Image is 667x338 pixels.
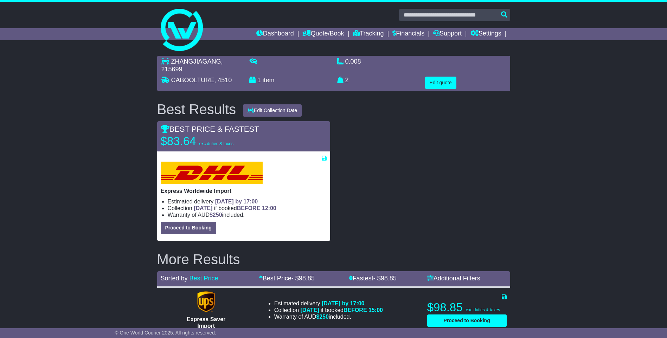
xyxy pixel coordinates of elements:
button: Proceed to Booking [161,222,216,234]
li: Warranty of AUD included. [168,212,327,218]
span: , 215699 [161,58,223,73]
span: , 4510 [214,77,232,84]
span: - $ [373,275,397,282]
span: $ [210,212,222,218]
a: Support [433,28,462,40]
a: Fastest- $98.85 [349,275,397,282]
p: Express Worldwide Import [161,188,327,194]
span: [DATE] by 17:00 [322,300,365,306]
button: Edit Collection Date [243,104,302,117]
span: 250 [319,314,329,320]
span: 98.85 [381,275,397,282]
span: [DATE] [194,205,212,211]
button: Proceed to Booking [427,314,507,327]
span: BEFORE [237,205,261,211]
button: Edit quote [425,77,456,89]
span: exc duties & taxes [466,307,500,312]
span: if booked [194,205,276,211]
li: Estimated delivery [274,300,383,307]
span: 12:00 [262,205,276,211]
span: $ [316,314,329,320]
a: Best Price- $98.85 [259,275,315,282]
span: CABOOLTURE [171,77,214,84]
span: 0.008 [345,58,361,65]
li: Collection [274,307,383,313]
span: 2 [345,77,349,84]
a: Settings [470,28,501,40]
span: [DATE] by 17:00 [215,199,258,204]
p: $98.85 [427,300,507,314]
img: DHL: Express Worldwide Import [161,162,263,184]
span: BEST PRICE & FASTEST [161,125,259,134]
span: 1 [257,77,261,84]
a: Quote/Book [302,28,344,40]
span: [DATE] [301,307,319,313]
span: 98.85 [299,275,315,282]
h2: More Results [157,252,510,267]
a: Tracking [353,28,384,40]
a: Best Price [190,275,218,282]
span: item [263,77,275,84]
span: Express Saver Import [187,316,225,329]
span: © One World Courier 2025. All rights reserved. [115,330,216,336]
span: if booked [301,307,383,313]
span: 15:00 [368,307,383,313]
a: Dashboard [256,28,294,40]
li: Estimated delivery [168,198,327,205]
p: $83.64 [161,134,249,148]
span: - $ [291,275,315,282]
a: Financials [392,28,424,40]
a: Additional Filters [427,275,480,282]
img: UPS (new): Express Saver Import [197,291,215,312]
span: Sorted by [161,275,188,282]
li: Collection [168,205,327,212]
span: exc duties & taxes [199,141,233,146]
span: ZHANGJIAGANG [171,58,221,65]
span: BEFORE [344,307,367,313]
li: Warranty of AUD included. [274,313,383,320]
span: 250 [213,212,222,218]
div: Best Results [154,102,240,117]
